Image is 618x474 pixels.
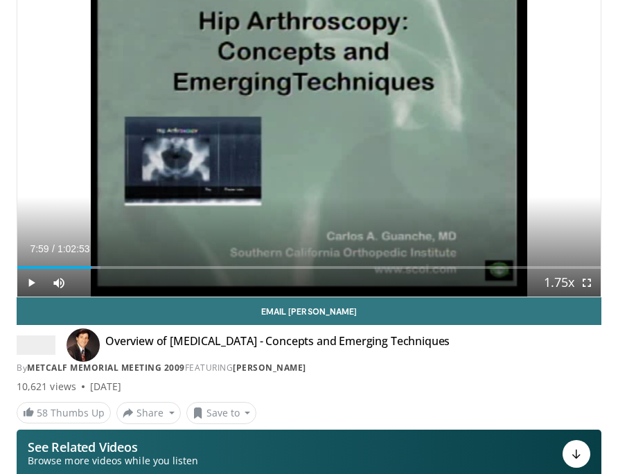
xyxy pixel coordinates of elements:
a: 58 Thumbs Up [17,402,111,423]
span: / [52,243,55,254]
span: Browse more videos while you listen [28,454,198,468]
span: 10,621 views [17,380,76,394]
img: Metcalf Memorial Meeting 2009 [17,334,55,356]
button: Mute [45,269,73,297]
button: Fullscreen [573,269,601,297]
h4: Overview of [MEDICAL_DATA] - Concepts and Emerging Techniques [105,334,450,356]
button: Playback Rate [545,269,573,297]
span: 58 [37,406,48,419]
button: Save to [186,402,257,424]
span: 1:02:53 [58,243,90,254]
button: Share [116,402,181,424]
button: Play [17,269,45,297]
p: See Related Videos [28,440,198,454]
div: By FEATURING [17,362,601,374]
div: [DATE] [90,380,121,394]
a: [PERSON_NAME] [233,362,306,374]
a: Email [PERSON_NAME] [17,297,601,325]
a: Metcalf Memorial Meeting 2009 [27,362,185,374]
div: Progress Bar [17,266,601,269]
span: 7:59 [30,243,48,254]
img: Avatar [67,328,100,362]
